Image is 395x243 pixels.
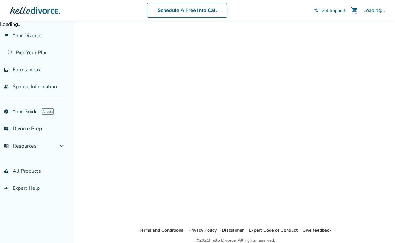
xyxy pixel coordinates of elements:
a: phone_in_talkGet Support [314,8,346,14]
span: Resources [4,142,36,149]
a: Expert Code of Conduct [249,227,298,233]
span: people [4,84,9,89]
span: expand_more [58,142,65,150]
a: Schedule A Free Info Call [147,3,227,18]
span: AI beta [42,108,54,115]
a: Privacy Policy [188,227,217,233]
a: Terms and Conditions [139,227,183,233]
span: list_alt_check [4,126,9,131]
span: Forms Inbox [13,66,41,73]
span: groups [4,186,9,191]
div: Loading... [363,7,385,14]
span: inbox [4,67,9,72]
li: Disclaimer [222,227,244,234]
span: flag_2 [4,33,9,38]
span: phone_in_talk [314,8,319,13]
span: shopping_basket [4,169,9,174]
span: explore [4,109,9,114]
span: shopping_cart [351,7,358,14]
span: Get Support [321,8,346,14]
span: menu_book [4,143,9,148]
li: Give feedback [303,227,332,234]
